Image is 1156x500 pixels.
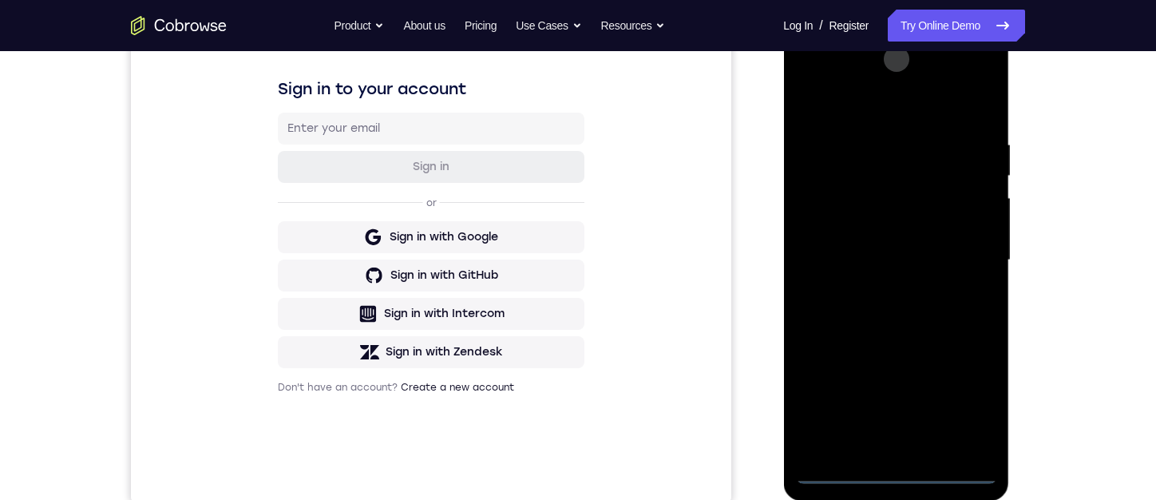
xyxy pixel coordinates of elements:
[147,109,453,132] h1: Sign in to your account
[147,330,453,362] button: Sign in with Intercom
[819,16,822,35] span: /
[270,414,383,425] a: Create a new account
[259,261,367,277] div: Sign in with Google
[888,10,1025,42] a: Try Online Demo
[147,183,453,215] button: Sign in
[259,300,367,315] div: Sign in with GitHub
[156,153,444,169] input: Enter your email
[601,10,666,42] button: Resources
[147,368,453,400] button: Sign in with Zendesk
[147,253,453,285] button: Sign in with Google
[829,10,869,42] a: Register
[147,413,453,426] p: Don't have an account?
[403,10,445,42] a: About us
[292,228,309,241] p: or
[516,10,581,42] button: Use Cases
[253,338,374,354] div: Sign in with Intercom
[465,10,497,42] a: Pricing
[335,10,385,42] button: Product
[255,376,372,392] div: Sign in with Zendesk
[783,10,813,42] a: Log In
[147,292,453,323] button: Sign in with GitHub
[131,16,227,35] a: Go to the home page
